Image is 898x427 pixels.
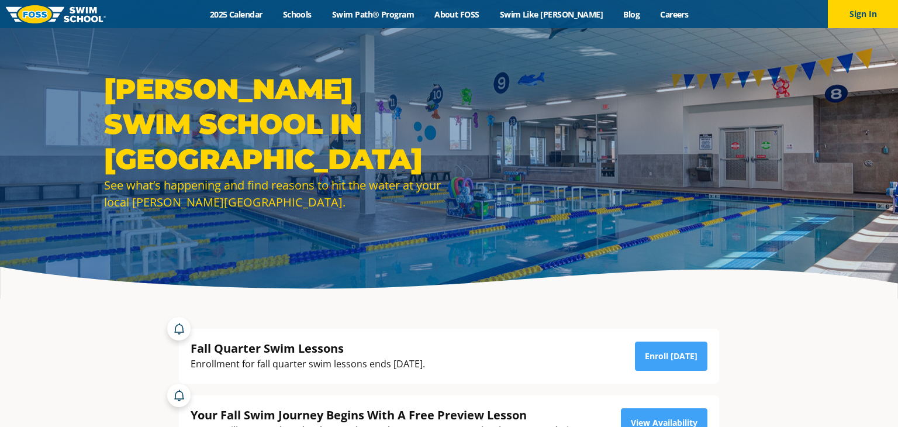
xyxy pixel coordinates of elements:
[650,9,699,20] a: Careers
[272,9,322,20] a: Schools
[191,407,583,423] div: Your Fall Swim Journey Begins With A Free Preview Lesson
[199,9,272,20] a: 2025 Calendar
[322,9,424,20] a: Swim Path® Program
[635,342,707,371] a: Enroll [DATE]
[424,9,490,20] a: About FOSS
[489,9,613,20] a: Swim Like [PERSON_NAME]
[191,356,425,372] div: Enrollment for fall quarter swim lessons ends [DATE].
[613,9,650,20] a: Blog
[6,5,106,23] img: FOSS Swim School Logo
[191,340,425,356] div: Fall Quarter Swim Lessons
[104,71,443,177] h1: [PERSON_NAME] Swim School in [GEOGRAPHIC_DATA]
[104,177,443,211] div: See what’s happening and find reasons to hit the water at your local [PERSON_NAME][GEOGRAPHIC_DATA].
